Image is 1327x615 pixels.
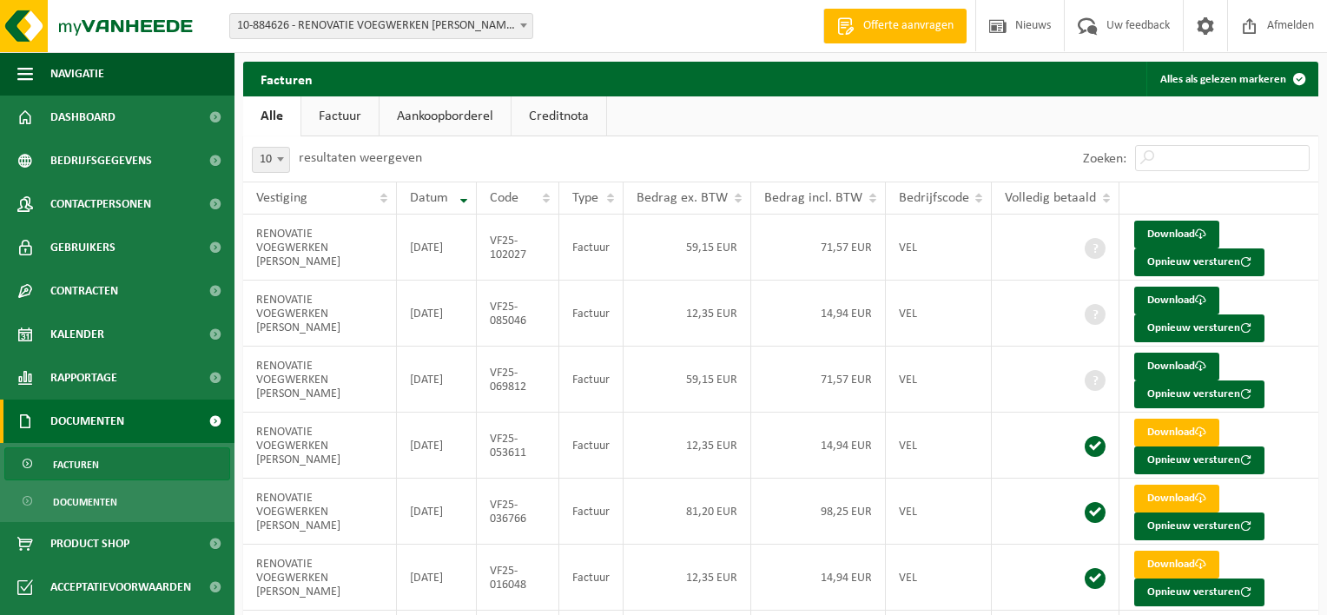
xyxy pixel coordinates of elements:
[1134,380,1264,408] button: Opnieuw versturen
[50,565,191,609] span: Acceptatievoorwaarden
[624,347,751,413] td: 59,15 EUR
[886,479,993,545] td: VEL
[477,281,558,347] td: VF25-085046
[397,347,477,413] td: [DATE]
[299,151,422,165] label: resultaten weergeven
[624,545,751,611] td: 12,35 EUR
[243,545,397,611] td: RENOVATIE VOEGWERKEN [PERSON_NAME]
[559,215,624,281] td: Factuur
[624,281,751,347] td: 12,35 EUR
[243,479,397,545] td: RENOVATIE VOEGWERKEN [PERSON_NAME]
[477,215,558,281] td: VF25-102027
[572,191,598,205] span: Type
[1134,446,1264,474] button: Opnieuw versturen
[637,191,728,205] span: Bedrag ex. BTW
[886,347,993,413] td: VEL
[886,281,993,347] td: VEL
[50,356,117,400] span: Rapportage
[1146,62,1317,96] button: Alles als gelezen markeren
[53,448,99,481] span: Facturen
[243,62,330,96] h2: Facturen
[50,522,129,565] span: Product Shop
[253,148,289,172] span: 10
[243,413,397,479] td: RENOVATIE VOEGWERKEN [PERSON_NAME]
[243,96,300,136] a: Alle
[751,215,886,281] td: 71,57 EUR
[397,215,477,281] td: [DATE]
[859,17,958,35] span: Offerte aanvragen
[53,486,117,519] span: Documenten
[559,281,624,347] td: Factuur
[50,139,152,182] span: Bedrijfsgegevens
[559,347,624,413] td: Factuur
[751,545,886,611] td: 14,94 EUR
[50,182,151,226] span: Contactpersonen
[229,13,533,39] span: 10-884626 - RENOVATIE VOEGWERKEN LOOR - DIKSMUIDE
[1083,152,1126,166] label: Zoeken:
[4,485,230,518] a: Documenten
[50,96,116,139] span: Dashboard
[886,215,993,281] td: VEL
[477,479,558,545] td: VF25-036766
[397,545,477,611] td: [DATE]
[4,447,230,480] a: Facturen
[899,191,969,205] span: Bedrijfscode
[751,347,886,413] td: 71,57 EUR
[751,413,886,479] td: 14,94 EUR
[1134,314,1264,342] button: Opnieuw versturen
[477,545,558,611] td: VF25-016048
[477,347,558,413] td: VF25-069812
[50,400,124,443] span: Documenten
[50,52,104,96] span: Navigatie
[886,545,993,611] td: VEL
[751,479,886,545] td: 98,25 EUR
[301,96,379,136] a: Factuur
[410,191,448,205] span: Datum
[477,413,558,479] td: VF25-053611
[1134,287,1219,314] a: Download
[243,281,397,347] td: RENOVATIE VOEGWERKEN [PERSON_NAME]
[252,147,290,173] span: 10
[559,479,624,545] td: Factuur
[243,347,397,413] td: RENOVATIE VOEGWERKEN [PERSON_NAME]
[243,215,397,281] td: RENOVATIE VOEGWERKEN [PERSON_NAME]
[397,413,477,479] td: [DATE]
[1134,512,1264,540] button: Opnieuw versturen
[624,479,751,545] td: 81,20 EUR
[624,215,751,281] td: 59,15 EUR
[397,281,477,347] td: [DATE]
[559,545,624,611] td: Factuur
[751,281,886,347] td: 14,94 EUR
[1134,353,1219,380] a: Download
[559,413,624,479] td: Factuur
[624,413,751,479] td: 12,35 EUR
[823,9,967,43] a: Offerte aanvragen
[50,269,118,313] span: Contracten
[256,191,307,205] span: Vestiging
[230,14,532,38] span: 10-884626 - RENOVATIE VOEGWERKEN LOOR - DIKSMUIDE
[1134,579,1264,606] button: Opnieuw versturen
[886,413,993,479] td: VEL
[50,226,116,269] span: Gebruikers
[1134,485,1219,512] a: Download
[764,191,862,205] span: Bedrag incl. BTW
[397,479,477,545] td: [DATE]
[512,96,606,136] a: Creditnota
[1005,191,1096,205] span: Volledig betaald
[1134,551,1219,579] a: Download
[1134,248,1264,276] button: Opnieuw versturen
[380,96,511,136] a: Aankoopborderel
[1134,419,1219,446] a: Download
[490,191,518,205] span: Code
[1134,221,1219,248] a: Download
[50,313,104,356] span: Kalender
